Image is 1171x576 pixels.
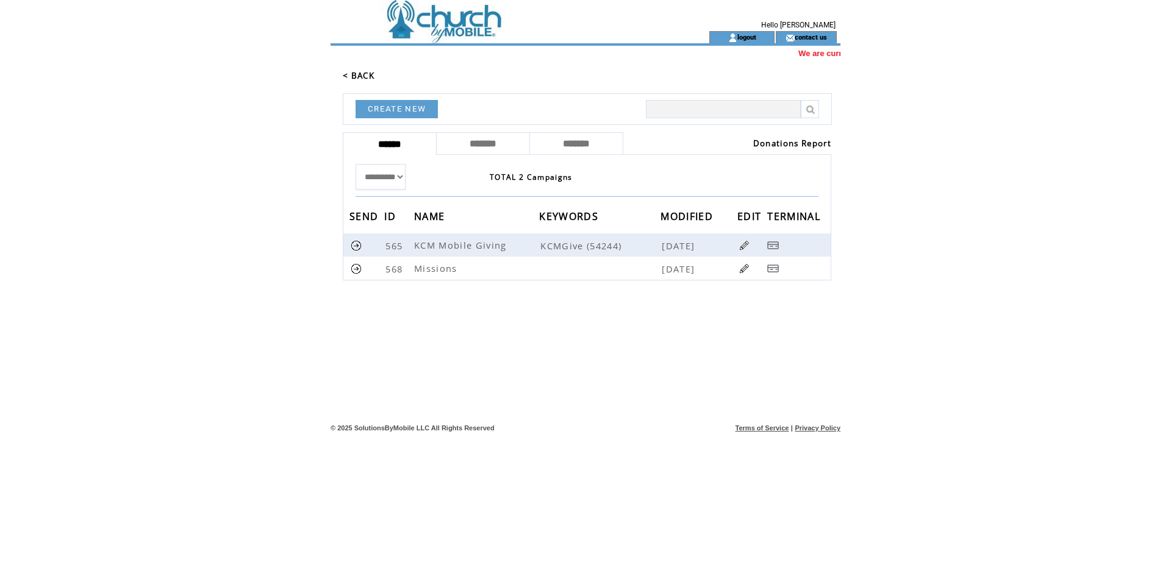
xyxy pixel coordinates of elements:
[661,207,716,229] span: MODIFIED
[331,424,495,432] span: © 2025 SolutionsByMobile LLC All Rights Reserved
[490,172,573,182] span: TOTAL 2 Campaigns
[385,263,406,275] span: 568
[662,263,698,275] span: [DATE]
[414,212,448,219] a: NAME
[349,207,381,229] span: SEND
[414,239,510,251] span: KCM Mobile Giving
[539,212,601,219] a: KEYWORDS
[661,212,716,219] a: MODIFIED
[737,33,756,41] a: logout
[414,207,448,229] span: NAME
[791,424,793,432] span: |
[736,424,789,432] a: Terms of Service
[414,262,460,274] span: Missions
[662,240,698,252] span: [DATE]
[343,70,374,81] a: < BACK
[384,212,399,219] a: ID
[795,33,827,41] a: contact us
[540,240,659,252] span: KCMGive (54244)
[761,21,836,29] span: Hello [PERSON_NAME]
[753,138,831,149] a: Donations Report
[737,207,764,229] span: EDIT
[384,207,399,229] span: ID
[795,424,840,432] a: Privacy Policy
[767,207,823,229] span: TERMINAL
[385,240,406,252] span: 565
[728,33,737,43] img: account_icon.gif
[539,207,601,229] span: KEYWORDS
[331,49,840,58] marquee: We are currently experiencing an issue with opt-ins to Keywords. You may still send a SMS and MMS...
[786,33,795,43] img: contact_us_icon.gif
[356,100,438,118] a: CREATE NEW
